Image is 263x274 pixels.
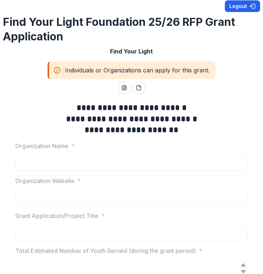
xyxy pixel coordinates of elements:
h2: Find Your Light Foundation 25/26 RFP Grant Application [3,15,260,44]
button: pdf-download [133,82,145,94]
p: Total Estimated Number of Youth Served (during the grant period) [15,246,196,255]
p: Find Your Light [110,47,153,56]
button: Logout [225,0,260,12]
p: Grant Application/Project Title [15,211,98,220]
div: Individuals or Organizations can apply for this grant. [48,61,215,79]
p: Organization Name [15,142,68,150]
button: word-download [118,82,130,94]
p: Organization Website [15,176,74,185]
